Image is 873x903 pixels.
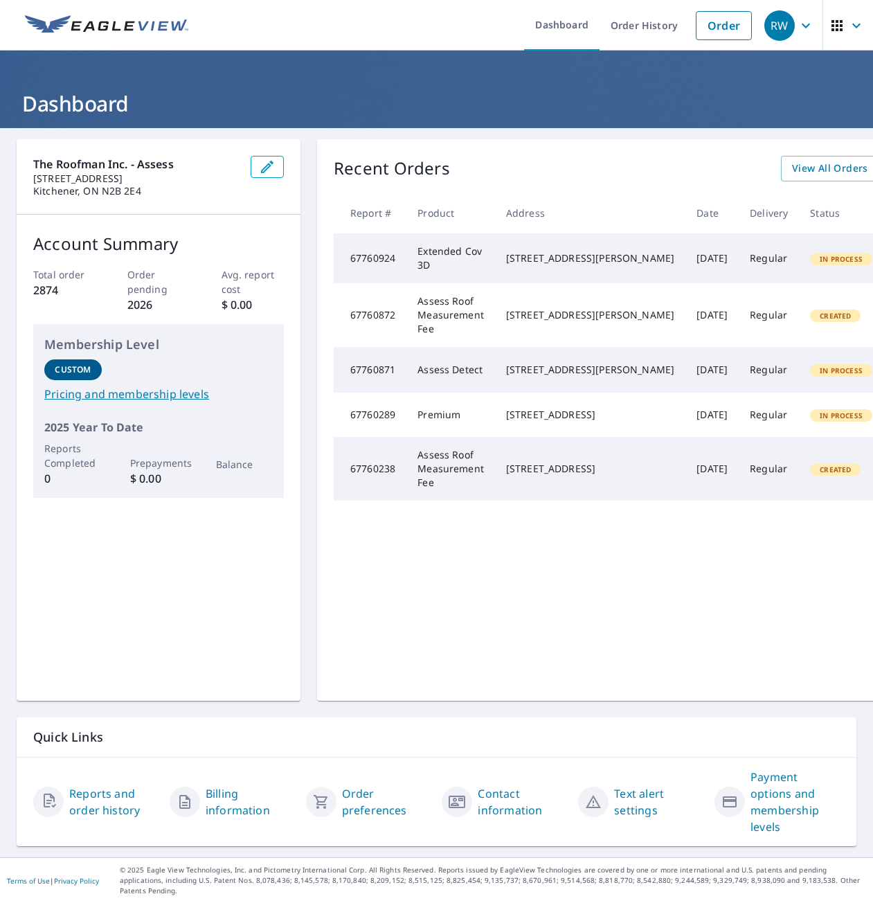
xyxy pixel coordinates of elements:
[685,437,739,501] td: [DATE]
[334,437,406,501] td: 67760238
[685,283,739,347] td: [DATE]
[33,172,240,185] p: [STREET_ADDRESS]
[127,267,190,296] p: Order pending
[739,193,799,233] th: Delivery
[33,231,284,256] p: Account Summary
[334,283,406,347] td: 67760872
[506,462,674,476] div: [STREET_ADDRESS]
[739,233,799,283] td: Regular
[811,411,871,420] span: In Process
[406,437,495,501] td: Assess Roof Measurement Fee
[506,363,674,377] div: [STREET_ADDRESS][PERSON_NAME]
[222,267,285,296] p: Avg. report cost
[334,193,406,233] th: Report #
[739,393,799,437] td: Regular
[696,11,752,40] a: Order
[55,364,91,376] p: Custom
[739,283,799,347] td: Regular
[478,785,567,819] a: Contact information
[7,876,50,886] a: Terms of Use
[750,769,840,835] a: Payment options and membership levels
[44,470,102,487] p: 0
[7,877,99,885] p: |
[506,251,674,265] div: [STREET_ADDRESS][PERSON_NAME]
[406,193,495,233] th: Product
[685,233,739,283] td: [DATE]
[506,308,674,322] div: [STREET_ADDRESS][PERSON_NAME]
[54,876,99,886] a: Privacy Policy
[685,193,739,233] th: Date
[33,185,240,197] p: Kitchener, ON N2B 2E4
[69,785,159,819] a: Reports and order history
[216,457,273,472] p: Balance
[222,296,285,313] p: $ 0.00
[44,441,102,470] p: Reports Completed
[33,728,840,746] p: Quick Links
[764,10,795,41] div: RW
[33,282,96,298] p: 2874
[739,437,799,501] td: Regular
[739,347,799,393] td: Regular
[33,267,96,282] p: Total order
[44,386,273,402] a: Pricing and membership levels
[406,393,495,437] td: Premium
[334,347,406,393] td: 67760871
[495,193,685,233] th: Address
[342,785,431,819] a: Order preferences
[614,785,703,819] a: Text alert settings
[811,254,871,264] span: In Process
[506,408,674,422] div: [STREET_ADDRESS]
[44,419,273,436] p: 2025 Year To Date
[334,393,406,437] td: 67760289
[811,465,859,474] span: Created
[685,393,739,437] td: [DATE]
[44,335,273,354] p: Membership Level
[792,160,868,177] span: View All Orders
[685,347,739,393] td: [DATE]
[811,311,859,321] span: Created
[33,156,240,172] p: The Roofman Inc. - Assess
[127,296,190,313] p: 2026
[811,366,871,375] span: In Process
[406,347,495,393] td: Assess Detect
[334,156,450,181] p: Recent Orders
[206,785,295,819] a: Billing information
[334,233,406,283] td: 67760924
[120,865,866,896] p: © 2025 Eagle View Technologies, Inc. and Pictometry International Corp. All Rights Reserved. Repo...
[406,233,495,283] td: Extended Cov 3D
[130,456,188,470] p: Prepayments
[406,283,495,347] td: Assess Roof Measurement Fee
[17,89,856,118] h1: Dashboard
[130,470,188,487] p: $ 0.00
[25,15,188,36] img: EV Logo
